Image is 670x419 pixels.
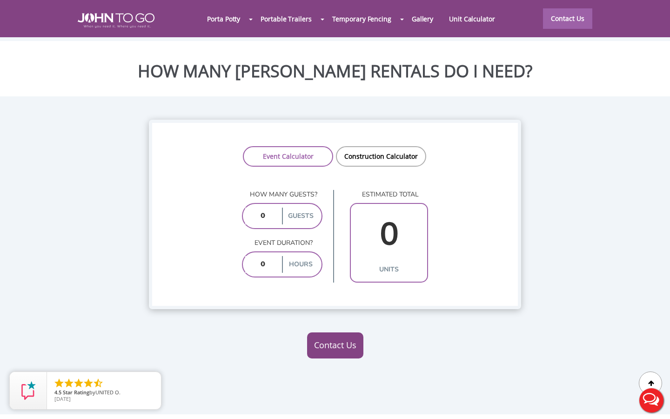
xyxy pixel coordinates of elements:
li:  [83,378,94,389]
a: Contact Us [543,8,592,29]
h2: HOW MANY [PERSON_NAME] RENTALS DO I NEED? [7,62,663,81]
label: hours [282,256,319,273]
img: JOHN to go [78,13,154,28]
a: Construction Calculator [336,146,426,167]
label: guests [282,208,319,224]
li:  [93,378,104,389]
a: Temporary Fencing [324,9,399,29]
span: by [54,390,154,396]
a: Event Calculator [243,146,333,167]
span: UNITED O. [95,389,121,396]
label: units [353,261,425,278]
p: How many guests? [242,190,322,199]
input: 0 [353,208,425,261]
img: Review Rating [19,381,38,400]
a: Gallery [404,9,441,29]
a: Porta Potty [199,9,248,29]
p: estimated total [350,190,428,199]
a: Contact Us [307,332,363,358]
span: 4.5 [54,389,61,396]
span: [DATE] [54,395,71,402]
li:  [73,378,84,389]
p: Event duration? [242,238,322,248]
input: 0 [245,208,280,224]
li:  [54,378,65,389]
span: Star Rating [63,389,89,396]
input: 0 [245,256,280,273]
button: Live Chat [633,382,670,419]
a: Portable Trailers [253,9,319,29]
a: Unit Calculator [441,9,503,29]
li:  [63,378,74,389]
